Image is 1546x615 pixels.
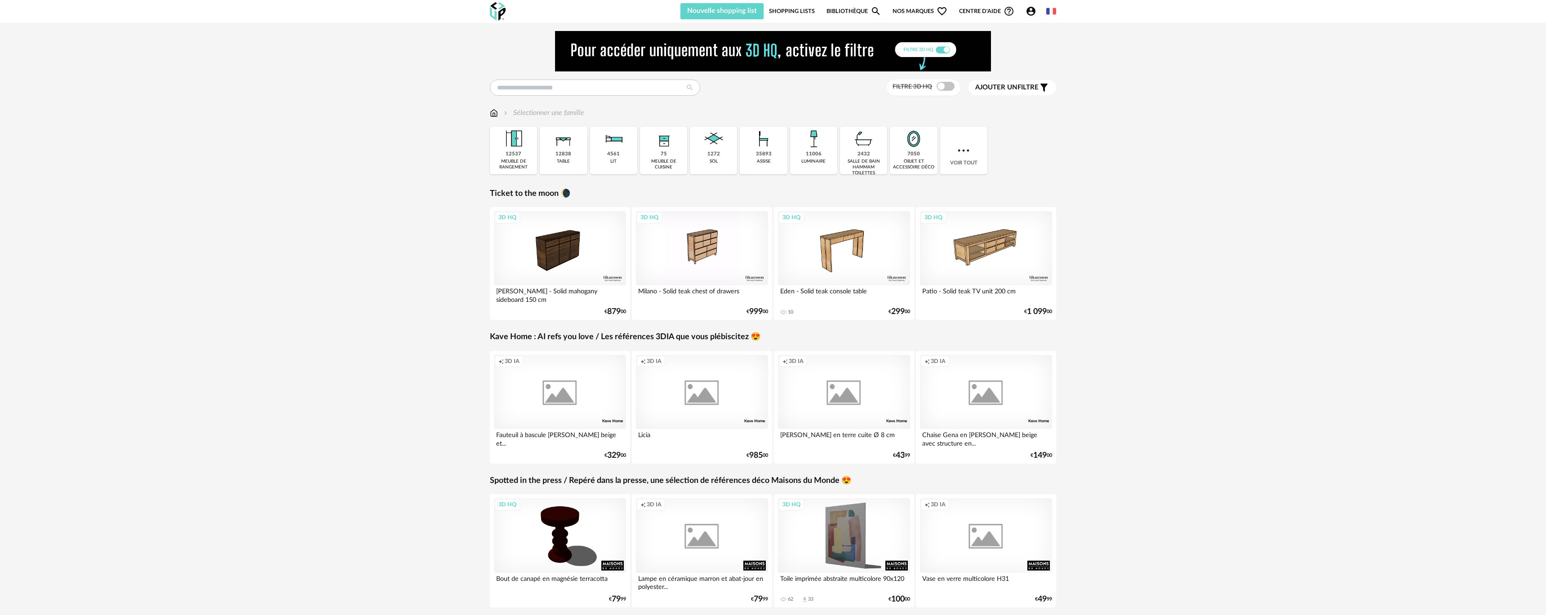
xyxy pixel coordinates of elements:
[774,351,914,464] a: Creation icon 3D IA [PERSON_NAME] en terre cuite Ø 8 cm €4399
[920,285,1052,303] div: Patio - Solid teak TV unit 200 cm
[1035,596,1052,602] div: € 99
[975,84,1017,91] span: Ajouter un
[601,127,626,151] img: Literie.png
[975,83,1039,92] span: filtre
[490,351,630,464] a: Creation icon 3D IA Fauteuil à bascule [PERSON_NAME] beige et... €32900
[636,429,768,447] div: Licia
[505,358,520,365] span: 3D IA
[757,159,771,164] div: assise
[826,3,881,19] a: BibliothèqueMagnify icon
[612,596,621,602] span: 79
[778,573,910,591] div: Toile imprimée abstraite multicolore 90x120
[749,452,763,459] span: 985
[1031,452,1052,459] div: € 00
[636,212,662,223] div: 3D HQ
[778,499,804,510] div: 3D HQ
[891,596,905,602] span: 100
[806,151,822,158] div: 11006
[490,207,630,320] a: 3D HQ [PERSON_NAME] - Solid mahogany sideboard 150 cm €87900
[920,429,1052,447] div: Chaise Gena en [PERSON_NAME] beige avec structure en...
[871,6,881,17] span: Magnify icon
[801,159,826,164] div: luminaire
[506,151,521,158] div: 12537
[1026,6,1040,17] span: Account Circle icon
[801,127,826,151] img: Luminaire.png
[607,452,621,459] span: 329
[778,285,910,303] div: Eden - Solid teak console table
[707,151,720,158] div: 1272
[746,309,768,315] div: € 00
[907,151,920,158] div: 7050
[652,127,676,151] img: Rangement.png
[557,159,570,164] div: table
[1026,6,1036,17] span: Account Circle icon
[604,309,626,315] div: € 00
[632,351,772,464] a: Creation icon 3D IA Licia €98500
[893,84,932,90] span: Filtre 3D HQ
[661,151,667,158] div: 75
[632,494,772,607] a: Creation icon 3D IA Lampe en céramique marron et abat-jour en polyester... €7999
[680,3,764,19] button: Nouvelle shopping list
[774,207,914,320] a: 3D HQ Eden - Solid teak console table 10 €29900
[959,6,1014,17] span: Centre d'aideHelp Circle Outline icon
[782,358,788,365] span: Creation icon
[893,452,910,459] div: € 99
[1027,309,1047,315] span: 1 099
[551,127,576,151] img: Table.png
[789,358,804,365] span: 3D IA
[778,212,804,223] div: 3D HQ
[494,429,626,447] div: Fauteuil à bascule [PERSON_NAME] beige et...
[788,309,793,315] div: 10
[494,285,626,303] div: [PERSON_NAME] - Solid mahogany sideboard 150 cm
[1004,6,1014,17] span: Help Circle Outline icon
[490,332,760,342] a: Kave Home : AI refs you love / Les références 3DIA que vous plébiscitez 😍
[902,127,926,151] img: Miroir.png
[857,151,870,158] div: 2432
[493,159,534,170] div: meuble de rangement
[920,212,946,223] div: 3D HQ
[710,159,718,164] div: sol
[774,494,914,607] a: 3D HQ Toile imprimée abstraite multicolore 90x120 62 Download icon 33 €10000
[756,151,772,158] div: 35893
[889,309,910,315] div: € 00
[490,494,630,607] a: 3D HQ Bout de canapé en magnésie terracotta €7999
[490,2,506,21] img: OXP
[916,351,1056,464] a: Creation icon 3D IA Chaise Gena en [PERSON_NAME] beige avec structure en... €14900
[751,596,768,602] div: € 99
[924,501,930,508] span: Creation icon
[852,127,876,151] img: Salle%20de%20bain.png
[647,501,662,508] span: 3D IA
[778,429,910,447] div: [PERSON_NAME] en terre cuite Ø 8 cm
[640,358,646,365] span: Creation icon
[636,285,768,303] div: Milano - Solid teak chest of drawers
[749,309,763,315] span: 999
[1039,82,1049,93] span: Filter icon
[769,3,815,19] a: Shopping Lists
[640,501,646,508] span: Creation icon
[647,358,662,365] span: 3D IA
[632,207,772,320] a: 3D HQ Milano - Solid teak chest of drawers €99900
[636,573,768,591] div: Lampe en céramique marron et abat-jour en polyester...
[968,80,1056,95] button: Ajouter unfiltre Filter icon
[490,189,570,199] a: Ticket to the moon 🌘
[843,159,884,176] div: salle de bain hammam toilettes
[940,127,987,174] div: Voir tout
[893,3,947,19] span: Nos marques
[494,212,520,223] div: 3D HQ
[607,151,620,158] div: 4561
[916,494,1056,607] a: Creation icon 3D IA Vase en verre multicolore H31 €4999
[955,142,972,159] img: more.7b13dc1.svg
[754,596,763,602] span: 79
[920,573,1052,591] div: Vase en verre multicolore H31
[607,309,621,315] span: 879
[555,151,571,158] div: 12838
[931,501,946,508] span: 3D IA
[502,108,509,118] img: svg+xml;base64,PHN2ZyB3aWR0aD0iMTYiIGhlaWdodD0iMTYiIHZpZXdCb3g9IjAgMCAxNiAxNiIgZmlsbD0ibm9uZSIgeG...
[751,127,776,151] img: Assise.png
[610,159,617,164] div: lit
[889,596,910,602] div: € 00
[604,452,626,459] div: € 00
[702,127,726,151] img: Sol.png
[490,108,498,118] img: svg+xml;base64,PHN2ZyB3aWR0aD0iMTYiIGhlaWdodD0iMTciIHZpZXdCb3g9IjAgMCAxNiAxNyIgZmlsbD0ibm9uZSIgeG...
[916,207,1056,320] a: 3D HQ Patio - Solid teak TV unit 200 cm €1 09900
